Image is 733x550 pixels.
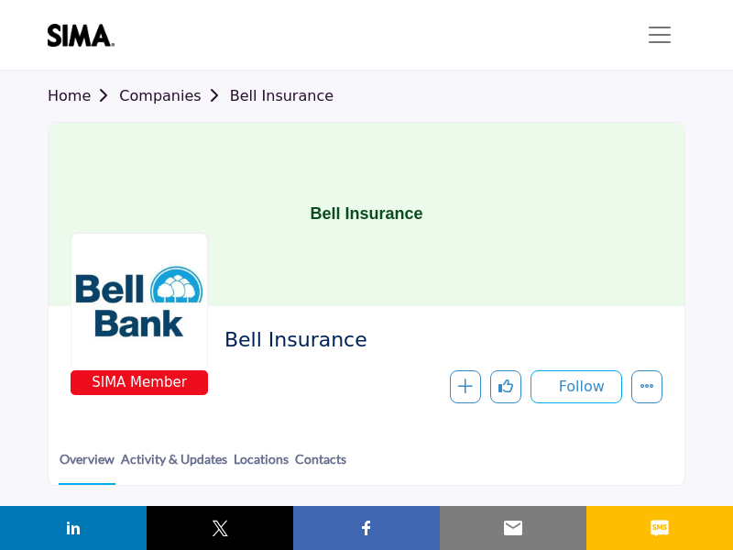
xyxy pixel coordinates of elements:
img: site Logo [48,24,124,47]
img: email sharing button [502,517,524,539]
span: SIMA Member [74,372,204,393]
img: linkedin sharing button [62,517,84,539]
h2: Bell Insurance [224,328,653,352]
img: sms sharing button [649,517,671,539]
button: Like [490,370,521,403]
a: Bell Insurance [230,87,334,104]
img: twitter sharing button [209,517,231,539]
button: Toggle navigation [634,16,685,53]
a: Overview [59,449,115,485]
img: facebook sharing button [356,517,377,539]
a: Activity & Updates [120,449,228,483]
button: More details [631,370,662,403]
button: Follow [531,370,622,403]
h1: Bell Insurance [310,123,422,306]
a: Companies [119,87,229,104]
a: Locations [233,449,290,483]
a: Contacts [294,449,347,483]
a: Home [48,87,119,104]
